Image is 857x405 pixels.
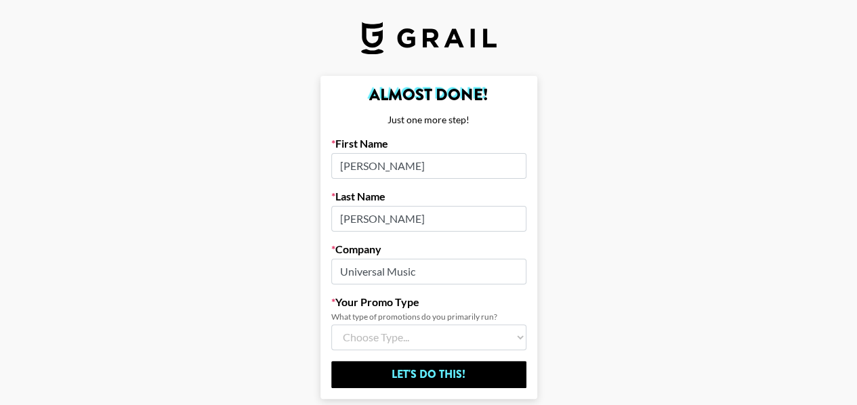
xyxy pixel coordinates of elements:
label: Company [331,242,526,256]
input: Last Name [331,206,526,232]
label: Last Name [331,190,526,203]
input: Company [331,259,526,284]
input: Let's Do This! [331,361,526,388]
img: Grail Talent Logo [361,22,497,54]
input: First Name [331,153,526,179]
h2: Almost Done! [331,87,526,103]
label: First Name [331,137,526,150]
div: Just one more step! [331,114,526,126]
div: What type of promotions do you primarily run? [331,312,526,322]
label: Your Promo Type [331,295,526,309]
